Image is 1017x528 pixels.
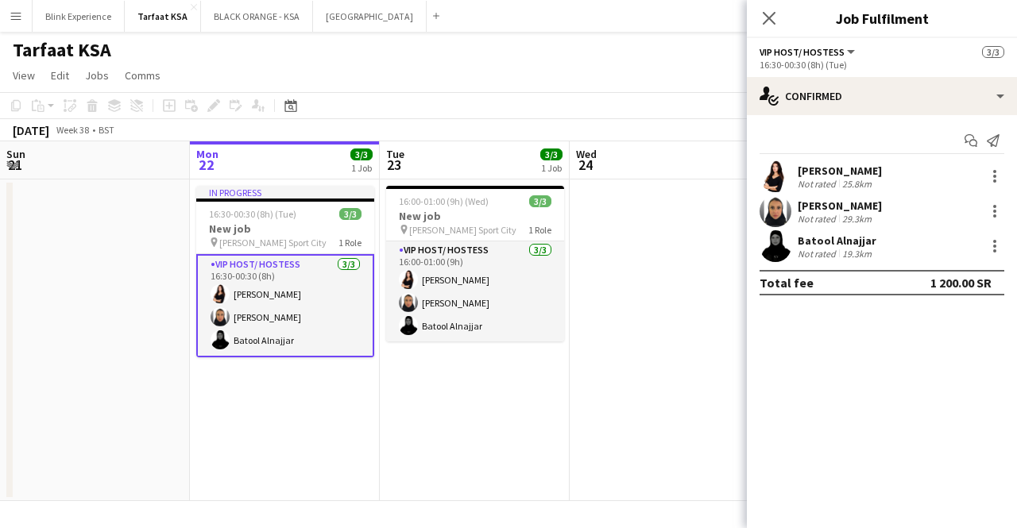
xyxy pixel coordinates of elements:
[747,8,1017,29] h3: Job Fulfilment
[44,65,75,86] a: Edit
[196,186,374,198] div: In progress
[541,162,562,174] div: 1 Job
[13,68,35,83] span: View
[99,124,114,136] div: BST
[798,213,839,225] div: Not rated
[196,186,374,357] app-job-card: In progress16:30-00:30 (8h) (Tue)3/3New job [PERSON_NAME] Sport City1 RoleVIP Host/ Hostess3/316:...
[13,38,111,62] h1: Tarfaat KSA
[4,156,25,174] span: 21
[760,59,1004,71] div: 16:30-00:30 (8h) (Tue)
[839,213,875,225] div: 29.3km
[51,68,69,83] span: Edit
[13,122,49,138] div: [DATE]
[386,147,404,161] span: Tue
[125,1,201,32] button: Tarfaat KSA
[930,275,992,291] div: 1 200.00 SR
[529,195,551,207] span: 3/3
[760,46,857,58] button: VIP Host/ Hostess
[201,1,313,32] button: BLACK ORANGE - KSA
[839,248,875,260] div: 19.3km
[399,195,489,207] span: 16:00-01:00 (9h) (Wed)
[798,233,876,248] div: Batool Alnajjar
[386,241,564,341] app-card-role: VIP Host/ Hostess3/316:00-01:00 (9h)[PERSON_NAME][PERSON_NAME]Batool Alnajjar
[839,178,875,190] div: 25.8km
[194,156,218,174] span: 22
[118,65,167,86] a: Comms
[351,162,372,174] div: 1 Job
[196,147,218,161] span: Mon
[576,147,597,161] span: Wed
[209,208,296,220] span: 16:30-00:30 (8h) (Tue)
[386,209,564,223] h3: New job
[350,148,373,160] span: 3/3
[540,148,563,160] span: 3/3
[6,65,41,86] a: View
[798,248,839,260] div: Not rated
[574,156,597,174] span: 24
[409,224,516,236] span: [PERSON_NAME] Sport City
[196,222,374,236] h3: New job
[219,237,327,249] span: [PERSON_NAME] Sport City
[747,77,1017,115] div: Confirmed
[386,186,564,341] app-job-card: 16:00-01:00 (9h) (Wed)3/3New job [PERSON_NAME] Sport City1 RoleVIP Host/ Hostess3/316:00-01:00 (9...
[79,65,115,86] a: Jobs
[196,254,374,357] app-card-role: VIP Host/ Hostess3/316:30-00:30 (8h)[PERSON_NAME][PERSON_NAME]Batool Alnajjar
[33,1,125,32] button: Blink Experience
[6,147,25,161] span: Sun
[384,156,404,174] span: 23
[798,198,882,213] div: [PERSON_NAME]
[125,68,160,83] span: Comms
[798,178,839,190] div: Not rated
[982,46,1004,58] span: 3/3
[760,46,845,58] span: VIP Host/ Hostess
[85,68,109,83] span: Jobs
[52,124,92,136] span: Week 38
[798,164,882,178] div: [PERSON_NAME]
[339,208,362,220] span: 3/3
[760,275,814,291] div: Total fee
[528,224,551,236] span: 1 Role
[338,237,362,249] span: 1 Role
[313,1,427,32] button: [GEOGRAPHIC_DATA]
